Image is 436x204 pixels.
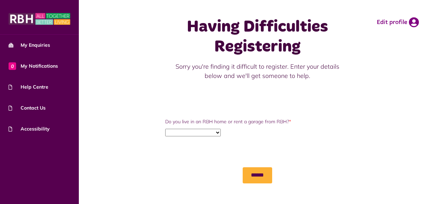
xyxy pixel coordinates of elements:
[9,62,16,70] span: 0
[9,104,46,112] span: Contact Us
[9,83,48,91] span: Help Centre
[9,42,50,49] span: My Enquiries
[377,17,419,27] a: Edit profile
[9,12,70,26] img: MyRBH
[9,63,58,70] span: My Notifications
[9,125,50,133] span: Accessibility
[175,17,340,57] h1: Having Difficulties Registering
[175,62,340,80] p: Sorry you're finding it difficult to register. Enter your details below and we'll get someone to ...
[165,118,350,125] label: Do you live in an RBH home or rent a garage from RBH?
